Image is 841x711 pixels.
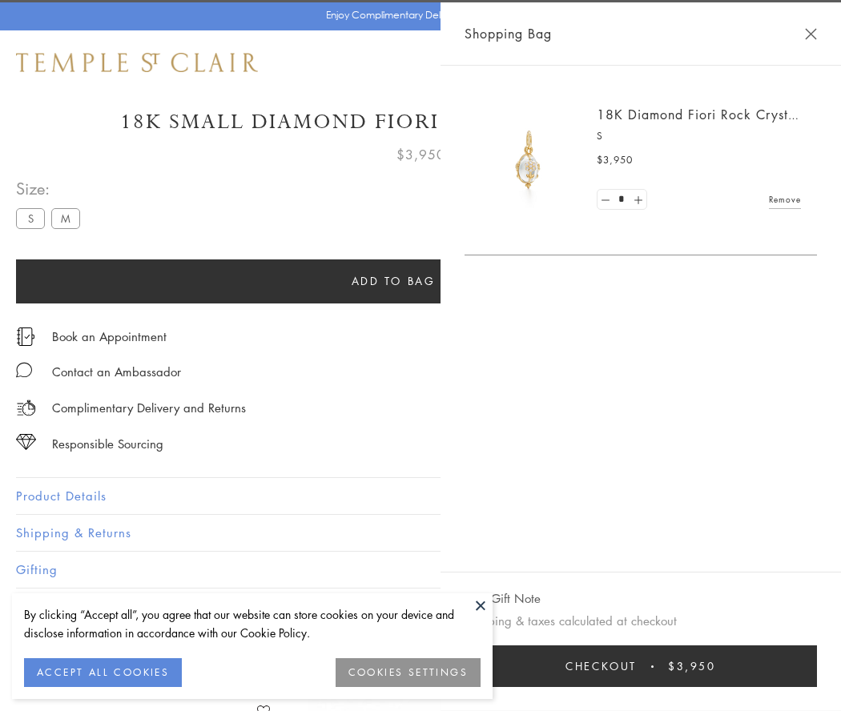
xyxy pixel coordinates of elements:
button: Gifting [16,552,825,588]
img: icon_delivery.svg [16,398,36,418]
img: MessageIcon-01_2.svg [16,362,32,378]
a: Set quantity to 2 [630,190,646,210]
p: Enjoy Complimentary Delivery & Returns [326,7,508,23]
a: Set quantity to 0 [598,190,614,210]
p: Shipping & taxes calculated at checkout [465,611,817,631]
p: Complimentary Delivery and Returns [52,398,246,418]
a: Book an Appointment [52,327,167,345]
div: Responsible Sourcing [52,434,163,454]
h1: 18K Small Diamond Fiori Rock Crystal Amulet [16,108,825,136]
button: ACCEPT ALL COOKIES [24,658,182,687]
img: P51889-E11FIORI [481,112,577,208]
p: S [597,128,801,144]
img: icon_sourcing.svg [16,434,36,450]
span: $3,950 [597,152,633,168]
button: Product Details [16,478,825,514]
button: COOKIES SETTINGS [336,658,481,687]
button: Close Shopping Bag [805,28,817,40]
button: Shipping & Returns [16,515,825,551]
span: $3,950 [396,144,445,165]
span: Checkout [565,657,637,675]
span: Size: [16,175,87,202]
span: Add to bag [352,272,436,290]
button: Add to bag [16,259,771,303]
a: Remove [769,191,801,208]
img: icon_appointment.svg [16,327,35,346]
button: Add Gift Note [465,588,541,609]
span: Shopping Bag [465,23,552,44]
img: Temple St. Clair [16,53,258,72]
label: M [51,208,80,228]
button: Checkout $3,950 [465,645,817,687]
span: $3,950 [668,657,716,675]
label: S [16,208,45,228]
div: By clicking “Accept all”, you agree that our website can store cookies on your device and disclos... [24,605,481,642]
div: Contact an Ambassador [52,362,181,382]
